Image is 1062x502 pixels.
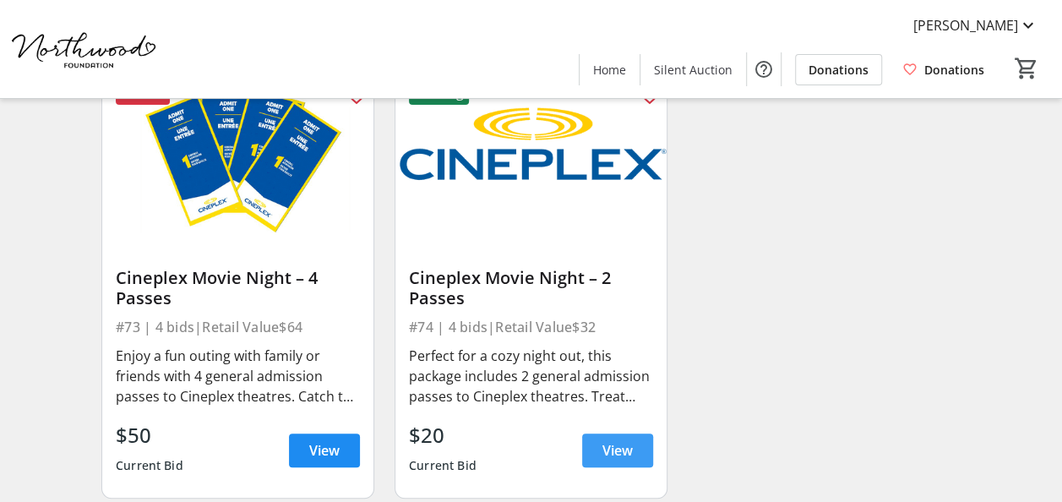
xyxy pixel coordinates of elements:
a: Donations [889,54,998,85]
div: #74 | 4 bids | Retail Value $32 [409,315,653,339]
a: View [289,434,360,467]
div: Current Bid [409,450,477,481]
a: Donations [795,54,882,85]
div: Perfect for a cozy night out, this package includes 2 general admission passes to Cineplex theatr... [409,346,653,407]
span: Silent Auction [654,61,733,79]
img: Northwood Foundation's Logo [10,7,161,91]
img: Cineplex Movie Night – 2 Passes [395,79,667,232]
div: Cineplex Movie Night – 2 Passes [409,268,653,308]
div: $20 [409,420,477,450]
span: View [602,440,633,461]
div: Current Bid [116,450,183,481]
button: Help [747,52,781,86]
div: #73 | 4 bids | Retail Value $64 [116,315,360,339]
span: Donations [924,61,984,79]
div: Cineplex Movie Night – 4 Passes [116,268,360,308]
button: [PERSON_NAME] [900,12,1052,39]
button: Cart [1011,53,1042,84]
div: $50 [116,420,183,450]
a: Silent Auction [640,54,746,85]
span: Donations [809,61,869,79]
img: Cineplex Movie Night – 4 Passes [102,79,373,232]
div: Enjoy a fun outing with family or friends with 4 general admission passes to Cineplex theatres. C... [116,346,360,407]
a: View [582,434,653,467]
a: Home [580,54,640,85]
span: [PERSON_NAME] [913,15,1018,35]
span: View [309,440,340,461]
span: Home [593,61,626,79]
